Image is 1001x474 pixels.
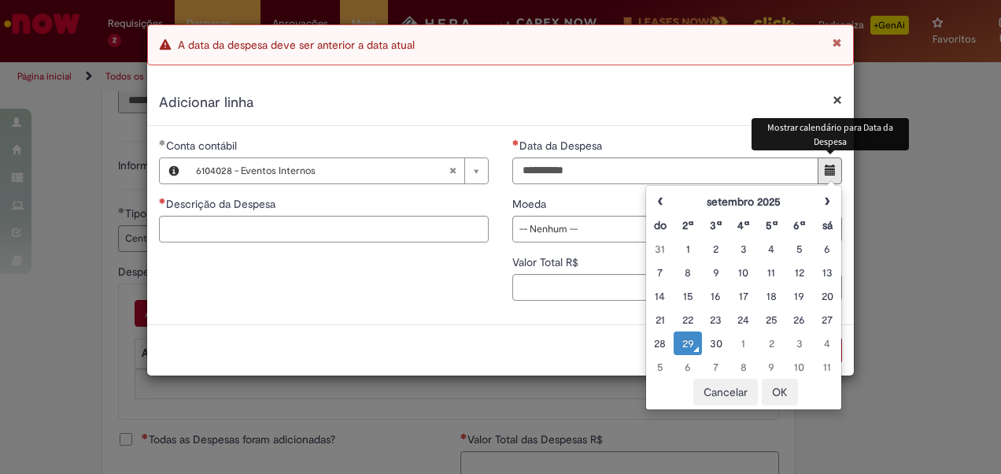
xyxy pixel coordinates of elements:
[678,312,697,328] div: 22 September 2025 Monday
[818,312,837,328] div: 27 September 2025 Saturday
[441,158,464,183] abbr: Limpar campo Conta contábil
[733,288,753,304] div: 17 September 2025 Wednesday
[733,265,753,280] div: 10 September 2025 Wednesday
[702,213,730,237] th: Terça-feira
[646,213,674,237] th: Domingo
[733,335,753,351] div: 01 October 2025 Wednesday
[645,185,842,410] div: Escolher data
[196,158,449,183] span: 6104028 - Eventos Internos
[646,190,674,213] th: Mês anterior
[706,288,726,304] div: 16 September 2025 Tuesday
[693,379,758,405] button: Cancelar
[758,213,785,237] th: Quinta-feira
[650,359,670,375] div: 05 October 2025 Sunday
[706,312,726,328] div: 23 September 2025 Tuesday
[706,359,726,375] div: 07 October 2025 Tuesday
[160,158,188,183] button: Conta contábil, Visualizar este registro 6104028 - Eventos Internos
[762,241,781,257] div: 04 September 2025 Thursday
[650,335,670,351] div: 28 September 2025 Sunday
[762,359,781,375] div: 09 October 2025 Thursday
[650,265,670,280] div: 07 September 2025 Sunday
[789,312,809,328] div: 26 September 2025 Friday
[762,288,781,304] div: 18 September 2025 Thursday
[159,139,166,146] span: Obrigatório Preenchido
[178,38,415,52] span: A data da despesa deve ser anterior a data atual
[678,335,697,351] div: O seletor de data foi aberto.29 September 2025 Monday
[818,241,837,257] div: 06 September 2025 Saturday
[762,379,798,405] button: OK
[762,265,781,280] div: 11 September 2025 Thursday
[818,359,837,375] div: 11 October 2025 Saturday
[678,265,697,280] div: 08 September 2025 Monday
[519,139,605,153] span: Data da Despesa
[818,335,837,351] div: 04 October 2025 Saturday
[730,213,757,237] th: Quarta-feira
[678,241,697,257] div: 01 September 2025 Monday
[785,213,813,237] th: Sexta-feira
[733,241,753,257] div: 03 September 2025 Wednesday
[814,190,841,213] th: Próximo mês
[706,241,726,257] div: 02 September 2025 Tuesday
[512,274,842,301] input: Valor Total R$
[650,312,670,328] div: 21 September 2025 Sunday
[706,335,726,351] div: 30 September 2025 Tuesday
[512,255,582,269] span: Valor Total R$
[789,335,809,351] div: 03 October 2025 Friday
[519,217,810,242] span: -- Nenhum --
[789,359,809,375] div: 10 October 2025 Friday
[789,265,809,280] div: 12 September 2025 Friday
[159,198,166,204] span: Necessários
[818,265,837,280] div: 13 September 2025 Saturday
[818,157,842,184] button: Mostrar calendário para Data da Despesa
[674,190,813,213] th: setembro 2025. Alternar mês
[678,359,697,375] div: 06 October 2025 Monday
[650,241,670,257] div: 31 August 2025 Sunday
[762,312,781,328] div: 25 September 2025 Thursday
[159,93,842,113] h2: Adicionar linha
[833,37,841,48] button: Fechar Notificação
[166,197,279,211] span: Descrição da Despesa
[762,335,781,351] div: 02 October 2025 Thursday
[650,288,670,304] div: 14 September 2025 Sunday
[706,265,726,280] div: 09 September 2025 Tuesday
[166,139,240,153] span: Necessários - Conta contábil
[733,312,753,328] div: 24 September 2025 Wednesday
[512,157,818,184] input: Data da Despesa
[674,213,701,237] th: Segunda-feira
[818,288,837,304] div: 20 September 2025 Saturday
[188,158,488,183] a: 6104028 - Eventos InternosLimpar campo Conta contábil
[512,139,519,146] span: Necessários
[814,213,841,237] th: Sábado
[159,216,489,243] input: Descrição da Despesa
[733,359,753,375] div: 08 October 2025 Wednesday
[512,197,549,211] span: Moeda
[752,118,909,150] div: Mostrar calendário para Data da Despesa
[789,288,809,304] div: 19 September 2025 Friday
[833,91,842,108] button: Fechar modal
[678,288,697,304] div: 15 September 2025 Monday
[789,241,809,257] div: 05 September 2025 Friday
